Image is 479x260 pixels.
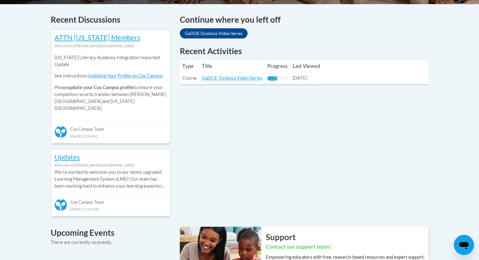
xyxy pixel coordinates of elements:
[51,14,170,26] h4: Recent Discussions
[180,28,248,38] a: GaDOE Dyslexia Video Series
[54,126,67,138] img: Cox Campus Team
[266,231,429,243] h2: Support
[293,75,307,81] span: [DATE]
[182,75,197,81] span: Course
[265,60,290,72] th: Progress
[54,162,167,169] div: Welcome to [PERSON_NAME][GEOGRAPHIC_DATA]!
[88,73,163,78] a: Updating Your Profile on Cox Campus
[454,235,474,255] iframe: Button to launch messaging window
[51,240,112,245] span: There are currently no events.
[54,169,167,189] p: Weʹre excited to welcome you to our newly upgraded Learning Management System (LMS)! Our team has...
[54,133,167,139] div: [DATE] 4:39 AM
[267,76,277,81] div: Progress, %
[68,85,134,90] b: update your Cox Campus profile
[180,14,429,26] h4: Continue where you left off
[54,42,167,49] div: Welcome to [PERSON_NAME][GEOGRAPHIC_DATA]!
[54,33,140,42] a: ATTN [US_STATE] Members
[54,54,167,68] p: [US_STATE] Literacy Academy Integration Important Update
[54,49,167,116] div: Please to ensure your completion records transfer between [PERSON_NAME][GEOGRAPHIC_DATA] and [US_...
[54,121,167,132] div: Cox Campus Team
[54,206,167,212] div: [DATE] 11:37 AM
[199,60,265,72] th: Title
[54,72,167,79] p: See instructions:
[180,60,199,72] th: Type
[180,45,429,57] h1: Recent Activities
[202,75,262,81] a: GaDOE Dyslexia Video Series
[51,227,170,239] h4: Upcoming Events
[290,60,322,72] th: Last Viewed
[266,243,429,251] h3: Contact our support team!
[54,153,80,161] a: Updates
[54,199,67,211] img: Cox Campus Team
[54,194,167,206] div: Cox Campus Team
